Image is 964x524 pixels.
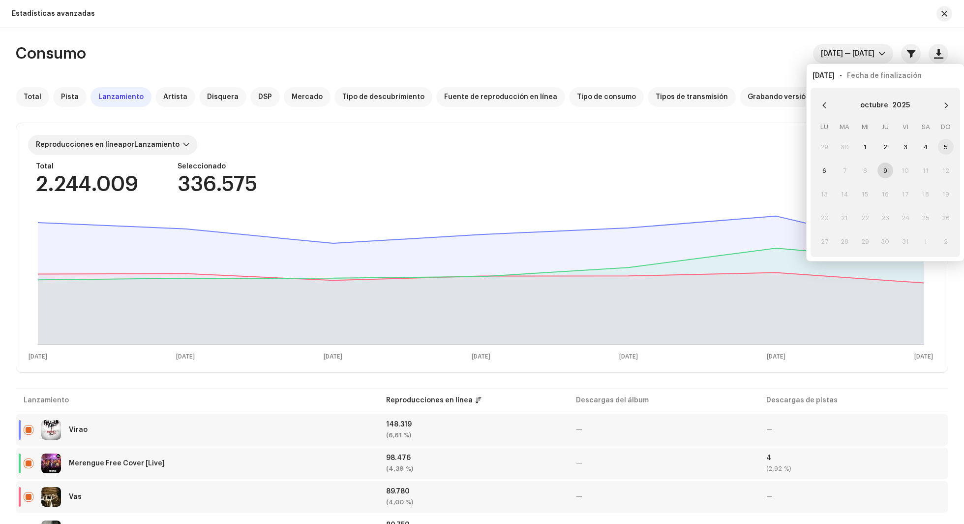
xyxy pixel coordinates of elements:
[766,455,940,461] div: 4
[835,159,855,182] td: 7
[766,465,940,472] div: (2,92 %)
[895,159,915,182] td: 10
[875,159,895,182] td: 9
[895,229,915,253] td: 31
[840,72,842,79] span: -
[855,135,875,159] td: 1
[767,354,785,360] text: [DATE]
[821,44,878,64] span: sept 22 — sept 28
[936,229,956,253] td: 2
[936,96,956,115] button: Next Month
[855,206,875,229] td: 22
[915,229,935,253] td: 1
[207,93,239,101] span: Disquera
[938,139,954,155] span: 5
[877,139,893,155] span: 2
[875,206,895,229] td: 23
[875,135,895,159] td: 2
[766,426,940,433] div: —
[292,93,323,101] span: Mercado
[860,98,888,113] button: Choose Month
[882,124,889,130] span: JU
[903,124,908,130] span: VI
[936,206,956,229] td: 26
[386,488,560,495] div: 89.780
[915,182,935,206] td: 18
[835,182,855,206] td: 14
[814,135,835,159] td: 29
[813,72,835,79] span: [DATE]
[915,159,935,182] td: 11
[835,206,855,229] td: 21
[875,229,895,253] td: 30
[855,182,875,206] td: 15
[176,354,195,360] text: [DATE]
[386,421,560,428] div: 148.319
[918,139,934,155] span: 4
[915,206,935,229] td: 25
[857,139,873,155] span: 1
[875,182,895,206] td: 16
[619,354,638,360] text: [DATE]
[163,93,187,101] span: Artista
[936,182,956,206] td: 19
[915,135,935,159] td: 4
[386,465,560,472] div: (4,39 %)
[811,88,960,257] div: Choose Date
[576,460,750,467] div: —
[816,163,832,178] span: 6
[936,135,956,159] td: 5
[766,493,940,500] div: —
[324,354,342,360] text: [DATE]
[814,206,835,229] td: 20
[656,93,728,101] span: Tipos de transmisión
[386,432,560,439] div: (6,61 %)
[36,141,180,148] span: Reproducciones en línea Lanzamiento
[386,499,560,506] div: (4,00 %)
[178,163,257,170] div: Seleccionado
[835,135,855,159] td: 30
[814,182,835,206] td: 13
[922,124,930,130] span: SA
[941,124,951,130] span: DO
[444,93,557,101] span: Fuente de reproducción en línea
[342,93,424,101] span: Tipo de descubrimiento
[855,159,875,182] td: 8
[820,124,828,130] span: LU
[895,135,915,159] td: 3
[862,124,869,130] span: MI
[892,98,910,113] button: Choose Year
[386,455,560,461] div: 98.476
[576,493,750,500] div: —
[472,354,490,360] text: [DATE]
[895,182,915,206] td: 17
[898,139,913,155] span: 3
[895,206,915,229] td: 24
[748,93,810,101] span: Grabando versión
[577,93,636,101] span: Tipo de consumo
[855,229,875,253] td: 29
[814,159,835,182] td: 6
[878,44,885,64] div: dropdown trigger
[835,229,855,253] td: 28
[847,72,922,79] span: Fecha de finalización
[814,229,835,253] td: 27
[814,96,834,115] button: Previous Month
[936,159,956,182] td: 12
[914,354,933,360] text: [DATE]
[576,426,750,433] div: —
[840,124,849,130] span: MA
[258,93,272,101] span: DSP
